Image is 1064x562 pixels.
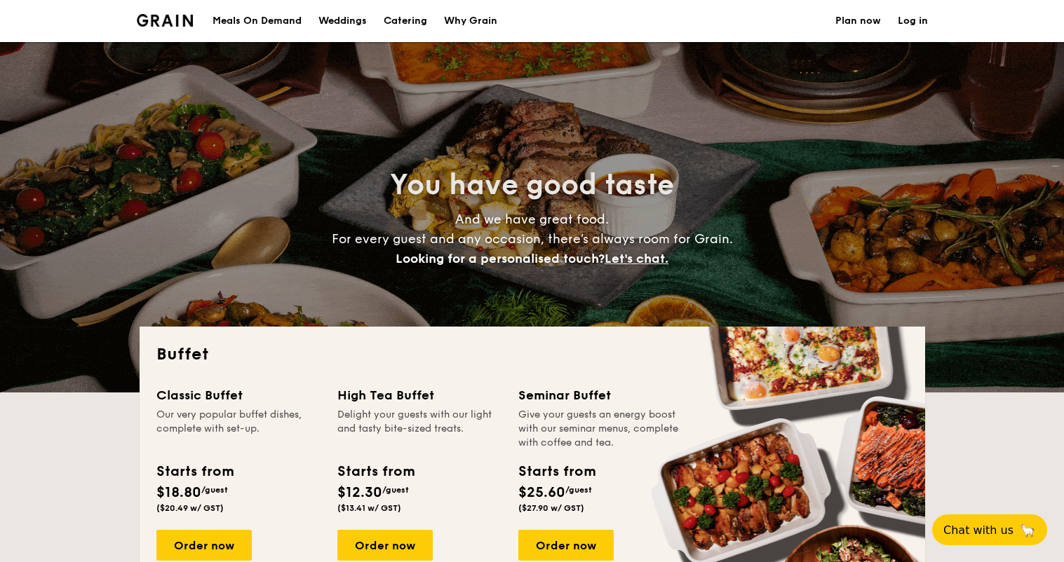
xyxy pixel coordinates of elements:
[337,503,401,513] span: ($13.41 w/ GST)
[156,385,321,405] div: Classic Buffet
[156,484,201,501] span: $18.80
[390,168,674,202] span: You have good taste
[156,461,233,482] div: Starts from
[518,385,682,405] div: Seminar Buffet
[1019,522,1036,538] span: 🦙
[337,385,501,405] div: High Tea Buffet
[156,408,321,450] div: Our very popular buffet dishes, complete with set-up.
[137,14,194,27] a: Logotype
[943,523,1014,537] span: Chat with us
[332,212,733,266] span: And we have great food. For every guest and any occasion, there’s always room for Grain.
[396,251,605,266] span: Looking for a personalised touch?
[201,485,228,495] span: /guest
[518,503,584,513] span: ($27.90 w/ GST)
[337,484,382,501] span: $12.30
[518,484,565,501] span: $25.60
[518,408,682,450] div: Give your guests an energy boost with our seminar menus, complete with coffee and tea.
[565,485,592,495] span: /guest
[156,530,252,561] div: Order now
[337,530,433,561] div: Order now
[337,461,414,482] div: Starts from
[137,14,194,27] img: Grain
[932,514,1047,545] button: Chat with us🦙
[518,530,614,561] div: Order now
[337,408,501,450] div: Delight your guests with our light and tasty bite-sized treats.
[518,461,595,482] div: Starts from
[605,251,668,266] span: Let's chat.
[382,485,409,495] span: /guest
[156,343,908,366] h2: Buffet
[156,503,224,513] span: ($20.49 w/ GST)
